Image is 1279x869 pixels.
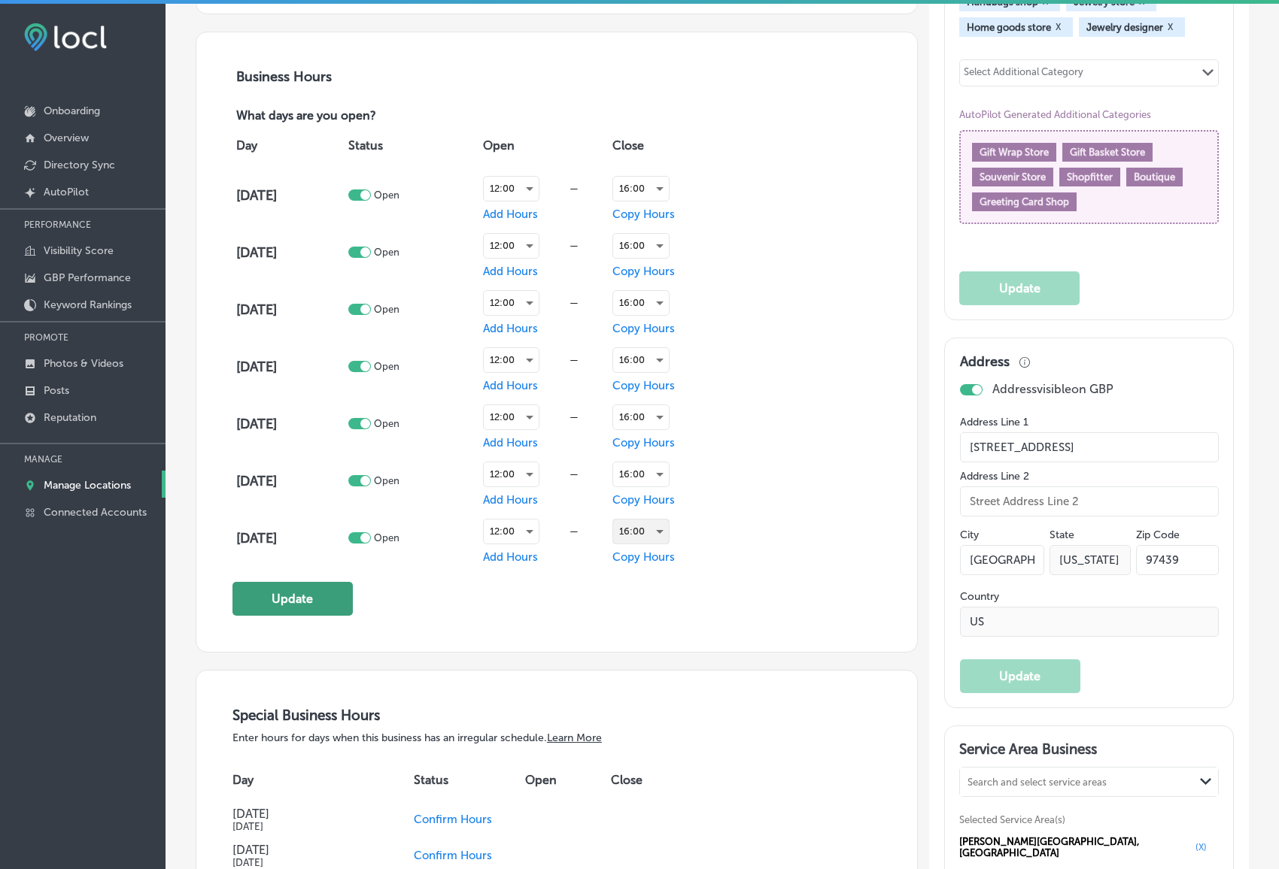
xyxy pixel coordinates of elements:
div: — [539,297,609,308]
span: Copy Hours [612,207,675,221]
h4: [DATE] [236,359,345,375]
th: Close [611,759,719,801]
div: — [539,183,609,194]
div: 12:00 [484,291,539,315]
span: Copy Hours [612,265,675,278]
span: AutoPilot Generated Additional Categories [959,109,1207,120]
span: Boutique [1134,171,1175,183]
span: Add Hours [483,265,538,278]
input: Street Address Line 1 [960,432,1219,462]
p: Photos & Videos [44,357,123,370]
a: Learn More [547,731,602,744]
span: Add Hours [483,493,538,507]
span: [PERSON_NAME][GEOGRAPHIC_DATA], [GEOGRAPHIC_DATA] [959,836,1190,858]
div: — [539,411,609,422]
label: Country [960,590,1219,603]
p: Enter hours for days when this business has an irregular schedule. [232,731,881,744]
span: Home goods store [967,22,1051,33]
p: What days are you open? [232,109,484,125]
div: 16:00 [613,405,669,429]
div: — [539,240,609,251]
p: Keyword Rankings [44,298,132,311]
div: 16:00 [613,348,669,372]
span: Copy Hours [612,379,675,392]
h4: [DATE] [236,530,345,547]
p: Open [374,247,399,258]
th: Day [232,759,415,801]
span: Copy Hours [612,493,675,507]
span: Add Hours [483,207,538,221]
div: 16:00 [613,519,669,544]
p: Address visible on GBP [992,382,1113,396]
th: Status [345,125,479,167]
div: — [539,525,609,537]
h4: [DATE] [236,416,345,432]
p: Visibility Score [44,244,114,257]
input: Street Address Line 2 [960,486,1219,516]
h4: [DATE] [236,244,345,261]
div: 12:00 [484,234,539,258]
div: 12:00 [484,519,539,544]
div: Search and select service areas [968,777,1107,788]
span: Shopfitter [1067,171,1113,183]
p: Reputation [44,411,96,424]
button: X [1051,21,1065,33]
span: Copy Hours [612,322,675,335]
p: Open [374,304,399,315]
p: Posts [44,384,69,397]
label: State [1050,528,1074,541]
span: Souvenir Store [980,171,1046,183]
p: AutoPilot [44,186,89,198]
div: — [539,468,609,480]
h4: [DATE] [236,473,345,489]
h3: Special Business Hours [232,707,881,724]
img: fda3e92497d09a02dc62c9cd864e3231.png [24,23,107,51]
span: Confirm Hours [414,813,492,826]
p: Overview [44,132,89,144]
h5: [DATE] [232,821,372,832]
p: Open [374,189,399,201]
p: Open [374,475,399,486]
div: — [539,354,609,365]
input: City [960,545,1044,575]
th: Status [414,759,525,801]
div: Select Additional Category [964,66,1083,83]
div: 12:00 [484,462,539,486]
span: Confirm Hours [414,849,492,862]
div: 16:00 [613,462,669,486]
input: Country [960,607,1219,637]
div: 16:00 [613,291,669,315]
button: (X) [1191,841,1211,853]
input: NY [1050,545,1131,575]
span: Add Hours [483,436,538,450]
h4: [DATE] [236,301,345,318]
span: Jewelry designer [1086,22,1163,33]
span: Greeting Card Shop [980,196,1069,207]
p: Open [374,361,399,372]
button: X [1163,21,1177,33]
p: GBP Performance [44,271,131,284]
p: Manage Locations [44,479,131,492]
span: Add Hours [483,379,538,392]
input: Zip Code [1136,545,1219,575]
h5: [DATE] [232,857,372,868]
h4: [DATE] [232,843,372,857]
button: Update [959,271,1080,305]
h3: Service Area Business [959,740,1218,763]
div: 12:00 [484,177,539,201]
span: Add Hours [483,550,538,564]
label: Address Line 2 [960,470,1219,483]
div: 12:00 [484,405,539,429]
p: Connected Accounts [44,506,147,519]
span: Copy Hours [612,436,675,450]
th: Open [479,125,609,167]
span: Gift Wrap Store [980,147,1049,158]
h4: [DATE] [232,807,372,821]
h4: [DATE] [236,187,345,204]
p: Onboarding [44,104,100,117]
span: Add Hours [483,322,538,335]
div: 16:00 [613,177,669,201]
p: Open [374,418,399,429]
span: Copy Hours [612,550,675,564]
p: Directory Sync [44,159,115,171]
